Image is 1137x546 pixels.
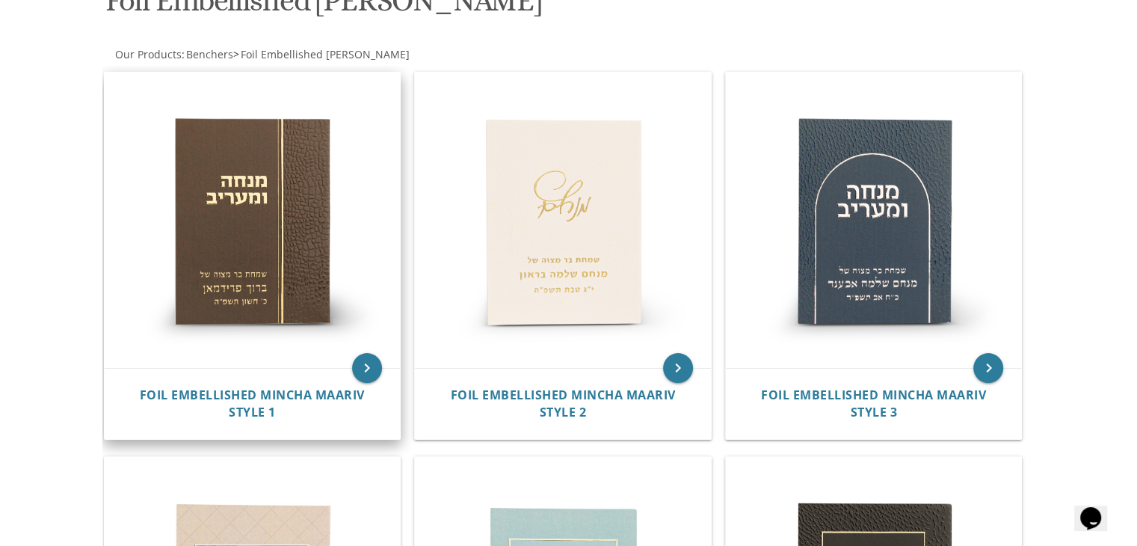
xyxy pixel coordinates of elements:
[726,73,1022,369] img: Foil Embellished Mincha Maariv Style 3
[239,47,410,61] a: Foil Embellished [PERSON_NAME]
[663,353,693,383] a: keyboard_arrow_right
[140,388,365,420] a: Foil Embellished Mincha Maariv Style 1
[415,73,711,369] img: Foil Embellished Mincha Maariv Style 2
[105,73,401,369] img: Foil Embellished Mincha Maariv Style 1
[241,47,410,61] span: Foil Embellished [PERSON_NAME]
[185,47,233,61] a: Benchers
[973,353,1003,383] a: keyboard_arrow_right
[352,353,382,383] a: keyboard_arrow_right
[761,387,986,420] span: Foil Embellished Mincha Maariv Style 3
[450,387,675,420] span: Foil Embellished Mincha Maariv Style 2
[1074,486,1122,531] iframe: chat widget
[761,388,986,420] a: Foil Embellished Mincha Maariv Style 3
[186,47,233,61] span: Benchers
[140,387,365,420] span: Foil Embellished Mincha Maariv Style 1
[114,47,182,61] a: Our Products
[233,47,410,61] span: >
[102,47,569,62] div: :
[450,388,675,420] a: Foil Embellished Mincha Maariv Style 2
